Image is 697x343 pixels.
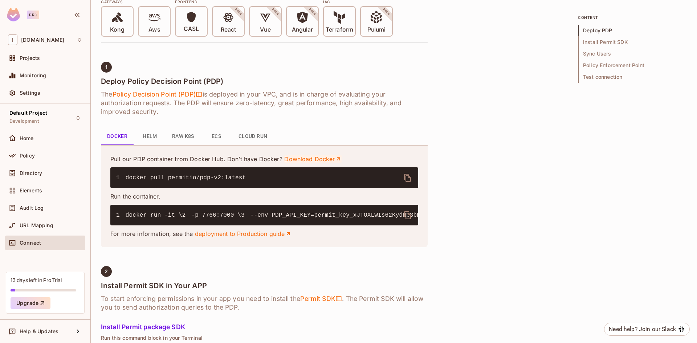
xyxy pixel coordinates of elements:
h6: To start enforcing permissions in your app you need to install the . The Permit SDK will allow yo... [101,294,428,312]
span: Test connection [578,71,687,83]
span: Home [20,135,34,141]
span: Projects [20,55,40,61]
span: Connect [20,240,41,246]
span: Policy Decision Point (PDP) [112,90,202,99]
span: 2 [105,269,108,274]
p: Run this command block in your Terminal [101,335,428,341]
p: React [221,26,236,33]
span: Workspace: invent.sg [21,37,64,43]
p: Angular [292,26,313,33]
span: I [8,34,17,45]
p: Terraform [326,26,353,33]
span: docker run -it \ [126,212,182,219]
span: Elements [20,188,42,193]
button: Upgrade [11,297,50,309]
p: Pull our PDP container from Docker Hub. Don’t have Docker? [110,155,418,163]
span: docker pull permitio/pdp-v2:latest [126,175,246,181]
p: Run the container. [110,192,418,200]
button: Cloud Run [233,128,273,145]
p: CASL [184,25,199,33]
span: Sync Users [578,48,687,60]
button: Helm [134,128,166,145]
p: content [578,15,687,20]
span: Directory [20,170,42,176]
span: Help & Updates [20,328,58,334]
span: 3 [241,211,250,220]
p: Pulumi [367,26,386,33]
div: Need help? Join our Slack [609,325,676,334]
span: URL Mapping [20,222,53,228]
button: Docker [101,128,134,145]
h4: Deploy Policy Decision Point (PDP) [101,77,428,86]
span: Settings [20,90,40,96]
span: 1 [116,211,126,220]
button: ECS [200,128,233,145]
span: Policy [20,153,35,159]
a: deployment to Production guide [195,230,292,238]
h4: Install Permit SDK in Your APP [101,281,428,290]
span: 1 [105,64,107,70]
div: 13 days left in Pro Trial [11,277,62,283]
span: Development [9,118,39,124]
span: Default Project [9,110,47,116]
a: Download Docker [284,155,342,163]
h6: The is deployed in your VPC, and is in charge of evaluating your authorization requests. The PDP ... [101,90,428,116]
span: Monitoring [20,73,46,78]
button: Raw K8s [166,128,200,145]
button: delete [399,207,416,224]
span: Deploy PDP [578,25,687,36]
img: SReyMgAAAABJRU5ErkJggg== [7,8,20,21]
span: Install Permit SDK [578,36,687,48]
span: Audit Log [20,205,44,211]
h5: Install Permit package SDK [101,323,428,331]
span: 1 [116,173,126,182]
span: Permit SDK [300,294,342,303]
div: Pro [27,11,39,19]
button: delete [399,169,416,187]
span: Policy Enforcement Point [578,60,687,71]
p: For more information, see the [110,230,418,238]
span: 2 [182,211,192,220]
p: Aws [148,26,160,33]
p: Kong [110,26,124,33]
p: Vue [260,26,270,33]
